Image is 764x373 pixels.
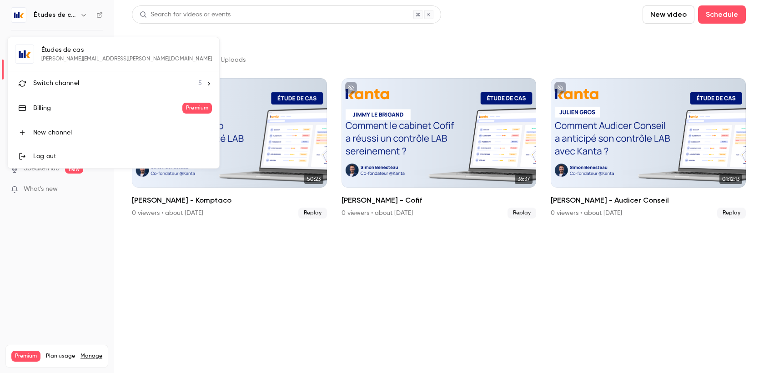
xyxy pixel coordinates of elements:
span: Premium [182,103,212,114]
div: New channel [33,128,212,137]
div: Billing [33,104,182,113]
span: Switch channel [33,79,79,88]
span: 5 [198,79,202,88]
div: Log out [33,152,212,161]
